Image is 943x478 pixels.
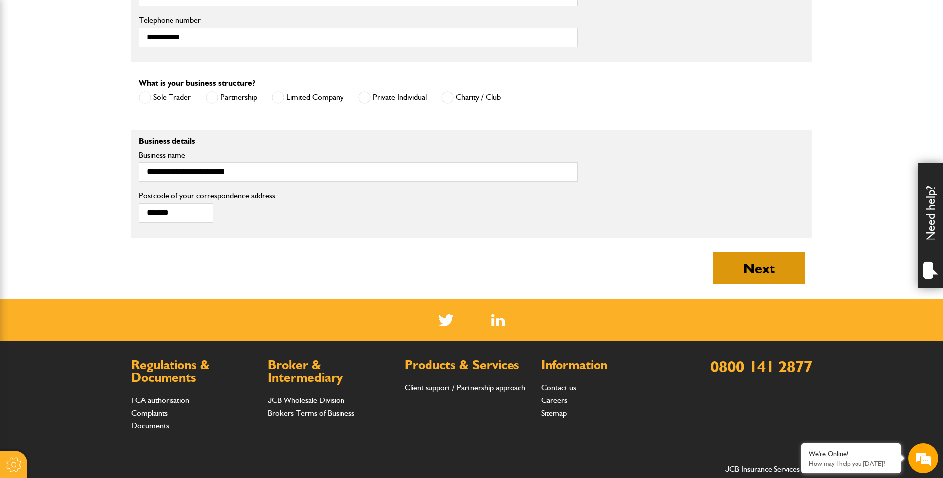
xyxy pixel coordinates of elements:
[405,359,531,372] h2: Products & Services
[139,91,191,104] label: Sole Trader
[541,396,567,405] a: Careers
[268,359,395,384] h2: Broker & Intermediary
[139,16,578,24] label: Telephone number
[491,314,505,326] a: LinkedIn
[206,91,257,104] label: Partnership
[131,408,168,418] a: Complaints
[541,383,576,392] a: Contact us
[131,359,258,384] h2: Regulations & Documents
[268,396,344,405] a: JCB Wholesale Division
[131,421,169,430] a: Documents
[713,252,805,284] button: Next
[809,460,893,467] p: How may I help you today?
[358,91,427,104] label: Private Individual
[438,314,454,326] img: Twitter
[918,163,943,288] div: Need help?
[809,450,893,458] div: We're Online!
[139,137,578,145] p: Business details
[139,151,578,159] label: Business name
[272,91,343,104] label: Limited Company
[541,359,668,372] h2: Information
[710,357,812,376] a: 0800 141 2877
[131,396,189,405] a: FCA authorisation
[441,91,501,104] label: Charity / Club
[139,192,290,200] label: Postcode of your correspondence address
[491,314,505,326] img: Linked In
[405,383,525,392] a: Client support / Partnership approach
[268,408,354,418] a: Brokers Terms of Business
[541,408,567,418] a: Sitemap
[139,80,255,87] label: What is your business structure?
